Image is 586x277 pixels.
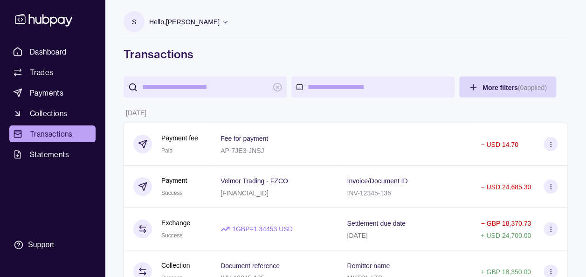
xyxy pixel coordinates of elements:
a: Trades [9,64,96,81]
button: More filters(0applied) [459,76,556,97]
p: Hello, [PERSON_NAME] [149,17,220,27]
span: Payments [30,87,63,98]
span: Success [161,232,182,239]
input: search [142,76,268,97]
p: 1 GBP = 1.34453 USD [232,224,293,234]
p: Fee for payment [221,135,268,142]
a: Dashboard [9,43,96,60]
p: − USD 14.70 [481,141,518,148]
p: Exchange [161,218,190,228]
p: + GBP 18,350.00 [481,268,531,276]
p: Payment fee [161,133,198,143]
span: Trades [30,67,53,78]
span: Paid [161,147,172,154]
p: Collection [161,260,190,270]
p: Velmor Trading - FZCO [221,177,288,185]
a: Collections [9,105,96,122]
p: S [132,17,136,27]
span: Statements [30,149,69,160]
p: [FINANCIAL_ID] [221,189,269,197]
span: Collections [30,108,67,119]
a: Transactions [9,125,96,142]
p: Payment [161,175,187,186]
a: Statements [9,146,96,163]
span: More filters [483,84,547,91]
p: − USD 24,685.30 [481,183,531,191]
a: Support [9,235,96,255]
p: Document reference [221,262,280,270]
span: Success [161,190,182,196]
p: Remitter name [347,262,390,270]
div: Support [28,240,54,250]
p: Settlement due date [347,220,405,227]
p: [DATE] [126,109,146,117]
p: + USD 24,700.00 [481,232,531,239]
span: Transactions [30,128,73,139]
p: ( 0 applied) [517,84,546,91]
p: [DATE] [347,232,367,239]
p: Invoice/Document ID [347,177,407,185]
h1: Transactions [124,47,567,62]
a: Payments [9,84,96,101]
p: INV-12345-136 [347,189,391,197]
p: AP-7JE3-JNSJ [221,147,264,154]
span: Dashboard [30,46,67,57]
p: − GBP 18,370.73 [481,220,531,227]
